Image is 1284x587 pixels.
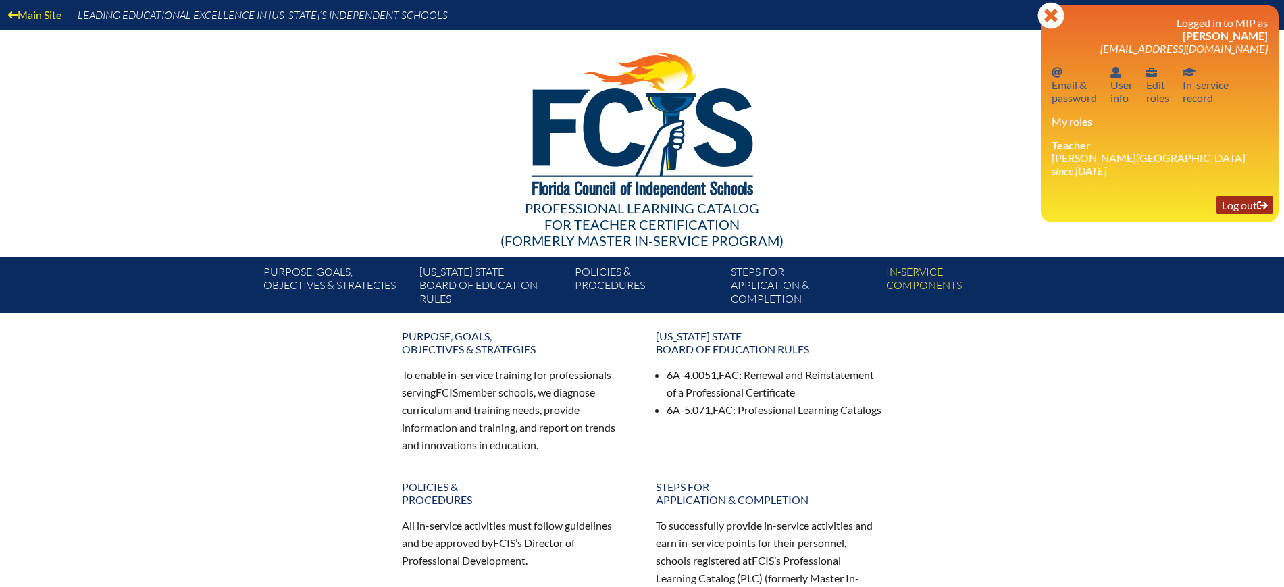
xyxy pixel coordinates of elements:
span: FCIS [493,536,515,549]
div: Professional Learning Catalog (formerly Master In-service Program) [253,200,1031,249]
a: Log outLog out [1216,196,1273,214]
span: [PERSON_NAME] [1183,29,1268,42]
svg: Email password [1052,67,1062,78]
a: In-servicecomponents [881,262,1036,313]
i: since [DATE] [1052,164,1106,177]
li: 6A-5.071, : Professional Learning Catalogs [667,401,883,419]
a: Purpose, goals,objectives & strategies [258,262,413,313]
span: FAC [713,403,733,416]
span: FCIS [752,554,774,567]
a: In-service recordIn-servicerecord [1177,63,1234,107]
span: for Teacher Certification [544,216,740,232]
h3: My roles [1052,115,1268,128]
span: FCIS [436,386,458,399]
p: To enable in-service training for professionals serving member schools, we diagnose curriculum an... [402,366,629,453]
a: Policies &Procedures [394,475,637,511]
h3: Logged in to MIP as [1052,16,1268,55]
li: 6A-4.0051, : Renewal and Reinstatement of a Professional Certificate [667,366,883,401]
img: FCISlogo221.eps [503,30,781,214]
a: User infoUserinfo [1105,63,1138,107]
span: FAC [719,368,739,381]
svg: User info [1146,67,1157,78]
svg: Close [1037,2,1064,29]
a: Policies &Procedures [569,262,725,313]
svg: User info [1110,67,1121,78]
span: Teacher [1052,138,1091,151]
a: Steps forapplication & completion [648,475,891,511]
span: PLC [740,571,759,584]
a: [US_STATE] StateBoard of Education rules [414,262,569,313]
a: Email passwordEmail &password [1046,63,1102,107]
a: Purpose, goals,objectives & strategies [394,324,637,361]
span: [EMAIL_ADDRESS][DOMAIN_NAME] [1100,42,1268,55]
a: Steps forapplication & completion [725,262,881,313]
p: All in-service activities must follow guidelines and be approved by ’s Director of Professional D... [402,517,629,569]
svg: In-service record [1183,67,1196,78]
a: [US_STATE] StateBoard of Education rules [648,324,891,361]
a: User infoEditroles [1141,63,1175,107]
a: Main Site [3,5,67,24]
li: [PERSON_NAME][GEOGRAPHIC_DATA] [1052,138,1268,177]
svg: Log out [1257,200,1268,211]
